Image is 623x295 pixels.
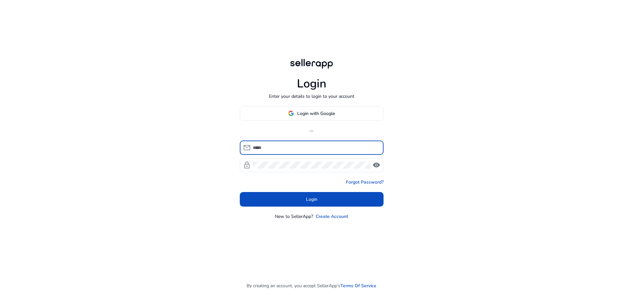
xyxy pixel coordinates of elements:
span: lock [243,161,251,169]
span: Login with Google [297,110,335,117]
a: Terms Of Service [340,282,376,289]
h1: Login [297,77,326,91]
span: mail [243,144,251,152]
a: Create Account [316,213,348,220]
p: New to SellerApp? [275,213,313,220]
span: Login [306,196,317,203]
p: or [240,127,384,134]
img: google-logo.svg [288,110,294,116]
a: Forgot Password? [346,179,384,186]
p: Enter your details to login to your account [269,93,354,100]
span: visibility [373,161,380,169]
button: Login with Google [240,106,384,121]
button: Login [240,192,384,207]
